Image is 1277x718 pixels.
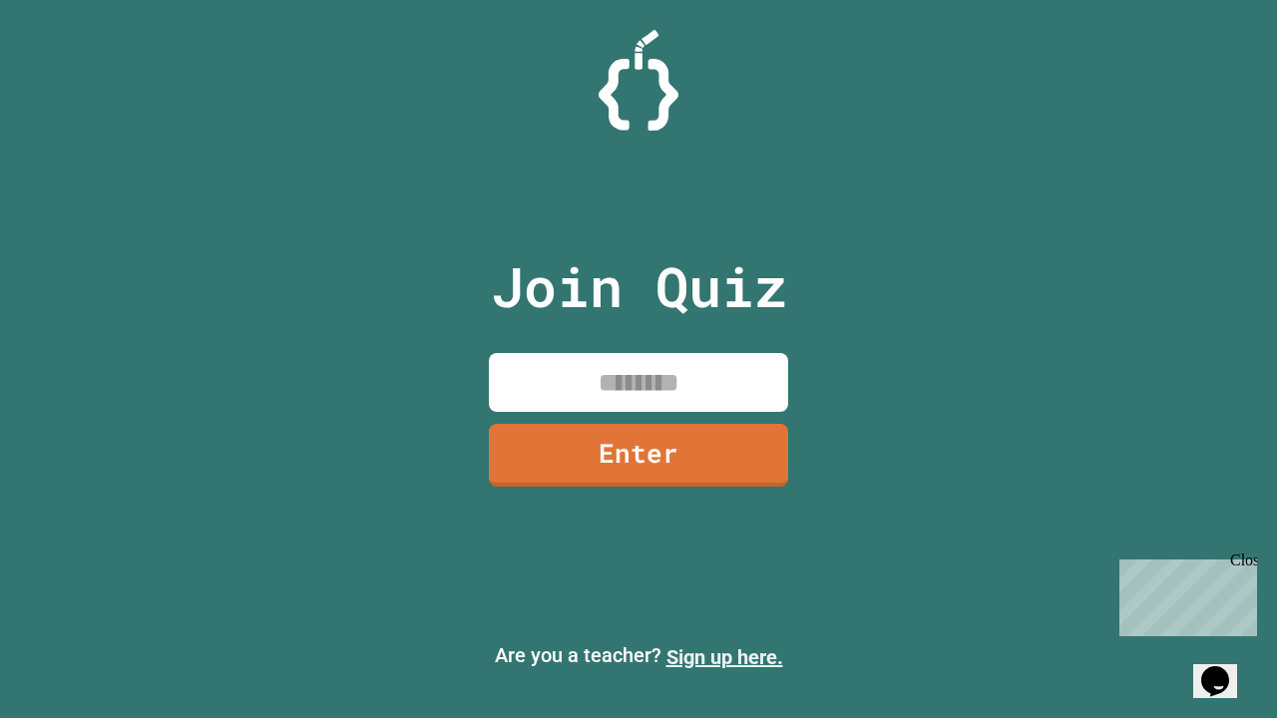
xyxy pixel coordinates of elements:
iframe: chat widget [1193,638,1257,698]
p: Are you a teacher? [16,640,1261,672]
a: Sign up here. [666,645,783,669]
p: Join Quiz [491,245,787,328]
img: Logo.svg [599,30,678,131]
a: Enter [489,424,788,487]
div: Chat with us now!Close [8,8,138,127]
iframe: chat widget [1111,551,1257,636]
